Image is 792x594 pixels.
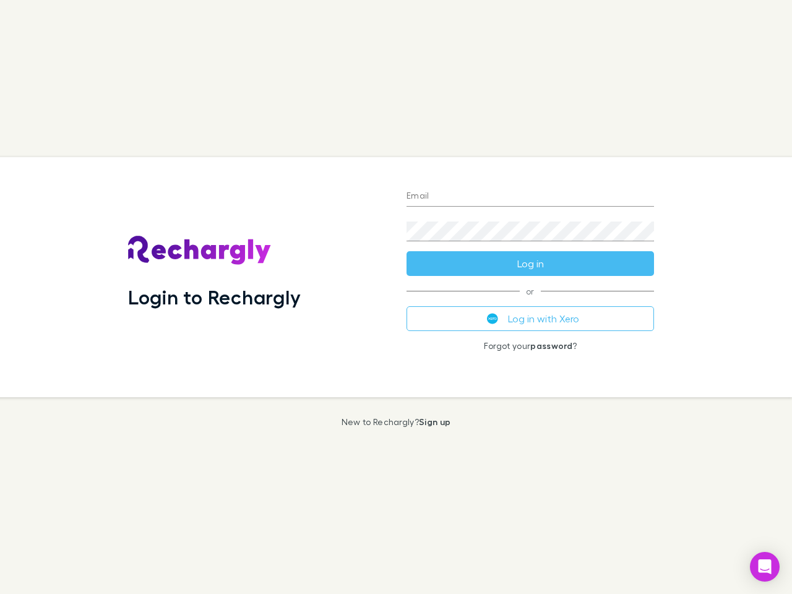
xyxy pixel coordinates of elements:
div: Open Intercom Messenger [750,552,780,582]
p: New to Rechargly? [342,417,451,427]
p: Forgot your ? [407,341,654,351]
img: Rechargly's Logo [128,236,272,265]
h1: Login to Rechargly [128,285,301,309]
span: or [407,291,654,291]
a: Sign up [419,416,450,427]
a: password [530,340,572,351]
img: Xero's logo [487,313,498,324]
button: Log in with Xero [407,306,654,331]
button: Log in [407,251,654,276]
